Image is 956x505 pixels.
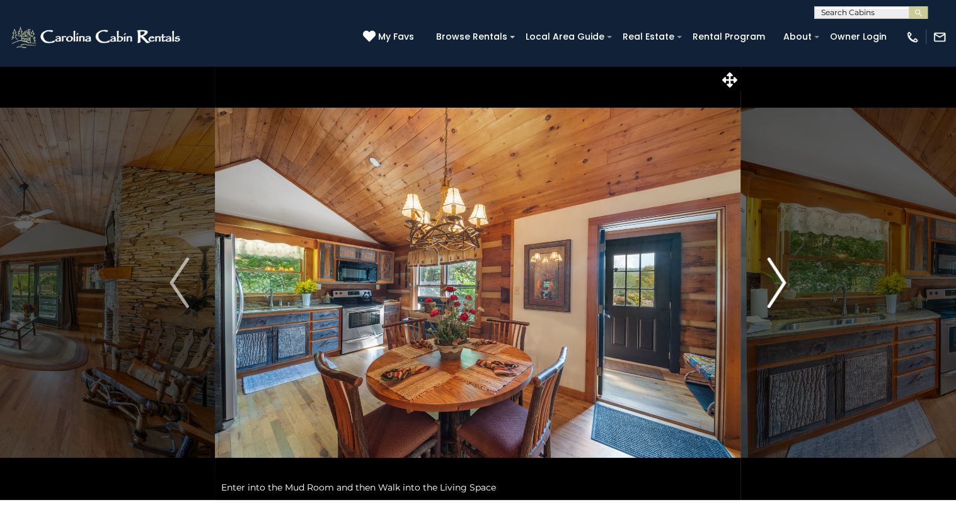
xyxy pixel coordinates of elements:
[686,27,771,47] a: Rental Program
[824,27,893,47] a: Owner Login
[9,25,184,50] img: White-1-2.png
[933,30,947,44] img: mail-regular-white.png
[777,27,818,47] a: About
[430,27,514,47] a: Browse Rentals
[144,65,216,500] button: Previous
[767,258,786,308] img: arrow
[741,65,813,500] button: Next
[519,27,611,47] a: Local Area Guide
[363,30,417,44] a: My Favs
[215,475,740,500] div: Enter into the Mud Room and then Walk into the Living Space
[378,30,414,43] span: My Favs
[170,258,188,308] img: arrow
[616,27,681,47] a: Real Estate
[906,30,919,44] img: phone-regular-white.png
